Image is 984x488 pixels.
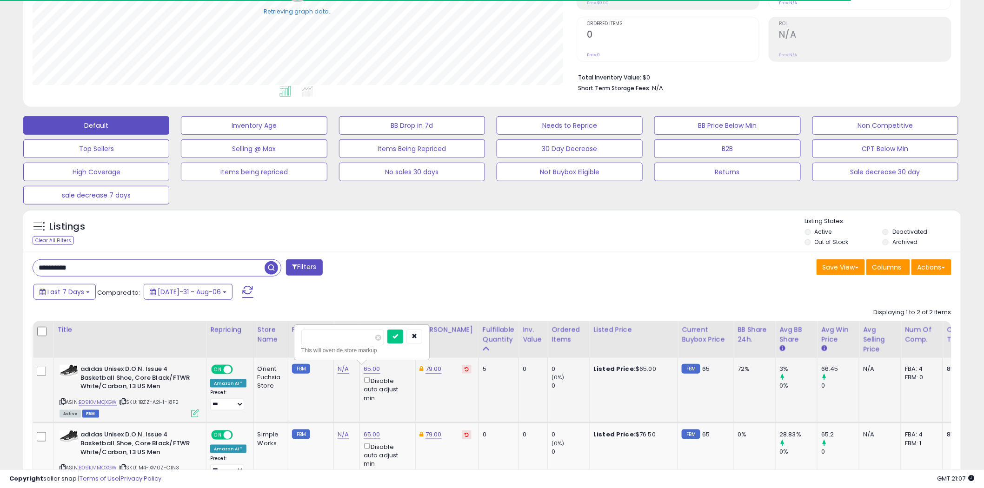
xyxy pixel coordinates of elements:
[258,365,281,390] div: Orient Fuchsia Store
[738,365,768,373] div: 72%
[812,163,958,181] button: Sale decrease 30 day
[120,474,161,483] a: Privacy Policy
[892,228,927,236] label: Deactivated
[57,325,202,335] div: Title
[578,73,641,81] b: Total Inventory Value:
[905,439,936,448] div: FBM: 1
[210,379,246,388] div: Amazon AI *
[905,430,936,439] div: FBA: 4
[552,365,589,373] div: 0
[587,52,600,58] small: Prev: 0
[364,442,408,468] div: Disable auto adjust min
[682,364,700,374] small: FBM
[779,21,951,26] span: ROI
[552,440,565,447] small: (0%)
[338,430,349,439] a: N/A
[593,430,636,439] b: Listed Price:
[552,382,589,390] div: 0
[523,430,540,439] div: 0
[483,430,512,439] div: 0
[60,365,78,376] img: 41ewNrbvuEL._SL40_.jpg
[682,429,700,439] small: FBM
[779,382,817,390] div: 0%
[33,236,74,245] div: Clear All Filters
[483,325,515,344] div: Fulfillable Quantity
[181,139,327,158] button: Selling @ Max
[779,344,785,353] small: Avg BB Share.
[552,430,589,439] div: 0
[9,475,161,483] div: seller snap | |
[9,474,43,483] strong: Copyright
[339,116,485,135] button: BB Drop in 7d
[60,365,199,416] div: ASIN:
[23,186,169,204] button: sale decrease 7 days
[738,325,771,344] div: BB Share 24h.
[339,163,485,181] button: No sales 30 days
[523,365,540,373] div: 0
[805,217,961,226] p: Listing States:
[158,287,221,297] span: [DATE]-31 - Aug-06
[258,430,281,447] div: Simple Works
[821,382,859,390] div: 0
[815,228,832,236] label: Active
[258,325,284,344] div: Store Name
[264,7,332,16] div: Retrieving graph data..
[905,365,936,373] div: FBA: 4
[79,398,117,406] a: B09KMMQXGW
[364,376,408,402] div: Disable auto adjust min
[497,139,643,158] button: 30 Day Decrease
[779,52,797,58] small: Prev: N/A
[779,365,817,373] div: 3%
[338,364,349,374] a: N/A
[587,21,759,26] span: Ordered Items
[593,364,636,373] b: Listed Price:
[863,325,897,354] div: Avg Selling Price
[821,448,859,456] div: 0
[872,263,902,272] span: Columns
[212,431,224,439] span: ON
[23,163,169,181] button: High Coverage
[738,430,768,439] div: 0%
[292,325,330,335] div: Fulfillment
[812,139,958,158] button: CPT Below Min
[779,448,817,456] div: 0%
[23,139,169,158] button: Top Sellers
[821,430,859,439] div: 65.2
[181,163,327,181] button: Items being repriced
[892,238,918,246] label: Archived
[821,325,855,344] div: Avg Win Price
[292,429,310,439] small: FBM
[49,220,85,233] h5: Listings
[419,325,475,335] div: [PERSON_NAME]
[911,259,951,275] button: Actions
[210,325,250,335] div: Repricing
[587,29,759,42] h2: 0
[181,116,327,135] button: Inventory Age
[863,430,894,439] div: N/A
[144,284,233,300] button: [DATE]-31 - Aug-06
[578,71,944,82] li: $0
[339,139,485,158] button: Items Being Repriced
[80,474,119,483] a: Terms of Use
[905,373,936,382] div: FBM: 0
[60,430,78,442] img: 41ewNrbvuEL._SL40_.jpg
[97,288,140,297] span: Compared to:
[779,430,817,439] div: 28.83%
[821,365,859,373] div: 66.45
[821,344,827,353] small: Avg Win Price.
[33,284,96,300] button: Last 7 Days
[552,448,589,456] div: 0
[779,29,951,42] h2: N/A
[863,365,894,373] div: N/A
[779,325,813,344] div: Avg BB Share
[23,116,169,135] button: Default
[60,410,81,418] span: All listings currently available for purchase on Amazon
[593,325,674,335] div: Listed Price
[593,365,671,373] div: $65.00
[80,430,193,459] b: adidas Unisex D.O.N. Issue 4 Basketball Shoe, Core Black/FTWR White/Carbon, 13 US Men
[682,325,730,344] div: Current Buybox Price
[232,431,246,439] span: OFF
[212,366,224,374] span: ON
[703,364,710,373] span: 65
[286,259,322,276] button: Filters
